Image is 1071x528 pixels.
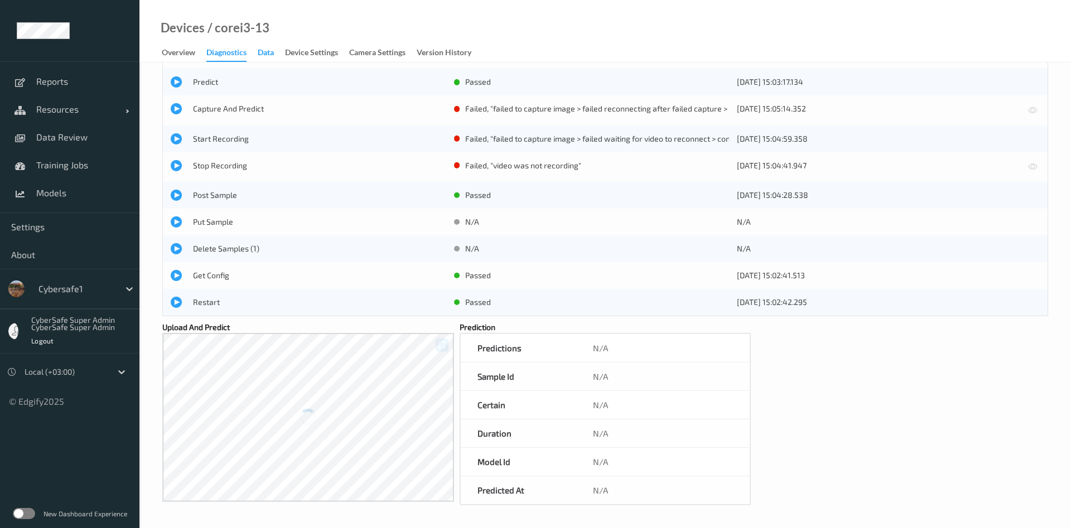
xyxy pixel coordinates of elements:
span: Capture And Predict [193,103,446,114]
div: Device Settings [285,47,338,61]
div: Camera Settings [349,47,406,61]
span: Put Sample [193,216,446,227]
span: passed [465,190,491,201]
a: Device Settings [285,45,349,61]
div: N/A [576,391,750,419]
span: Predict [193,76,446,88]
div: Model Id [461,448,576,476]
a: Devices [161,22,205,33]
div: Data [258,47,274,61]
span: failed [465,133,487,144]
div: Predictions [461,334,576,362]
div: Sample Id [461,362,576,390]
a: Diagnostics [206,45,258,62]
span: passed [465,76,491,88]
div: N/A [576,419,750,447]
span: N/A [465,216,479,227]
a: Data [258,45,285,61]
label: Upload And Predict [162,322,230,333]
a: Overview [162,45,206,61]
div: Version History [417,47,471,61]
div: Certain [461,391,576,419]
div: N/A [576,476,750,504]
div: [DATE] 15:02:41.513 [737,270,1012,281]
div: N/A [576,334,750,362]
span: Get Config [193,270,446,281]
label: Prediction [460,322,495,333]
div: Predicted At [461,476,576,504]
span: N/A [465,243,479,254]
span: , "failed to capture image > failed reconnecting after failed capture > context deadline exceeded" [487,103,827,114]
div: Diagnostics [206,47,247,62]
div: [DATE] 15:02:42.295 [737,297,1012,308]
div: Overview [162,47,195,61]
div: N/A [576,448,750,476]
span: Delete Samples (1) [193,243,446,254]
div: N/A [737,243,1012,254]
span: , "video was not recording" [487,160,581,171]
span: Start Recording [193,133,446,144]
div: [DATE] 15:03:17.134 [737,76,1012,88]
span: Stop Recording [193,160,446,171]
span: Restart [193,297,446,308]
div: [DATE] 15:04:41.947 [737,160,1012,171]
a: Camera Settings [349,45,417,61]
span: failed [465,160,487,171]
span: Post Sample [193,190,446,201]
div: [DATE] 15:04:28.538 [737,190,1012,201]
div: Duration [461,419,576,447]
div: N/A [576,362,750,390]
span: failed [465,103,487,114]
div: [DATE] 15:05:14.352 [737,103,1012,114]
span: passed [465,270,491,281]
div: / corei3-13 [205,22,269,33]
span: , "failed to capture image > failed waiting for video to reconnect > context deadline exceeded" [487,133,816,144]
a: Version History [417,45,483,61]
div: [DATE] 15:04:59.358 [737,133,1012,144]
span: passed [465,297,491,308]
div: N/A [737,216,1012,227]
